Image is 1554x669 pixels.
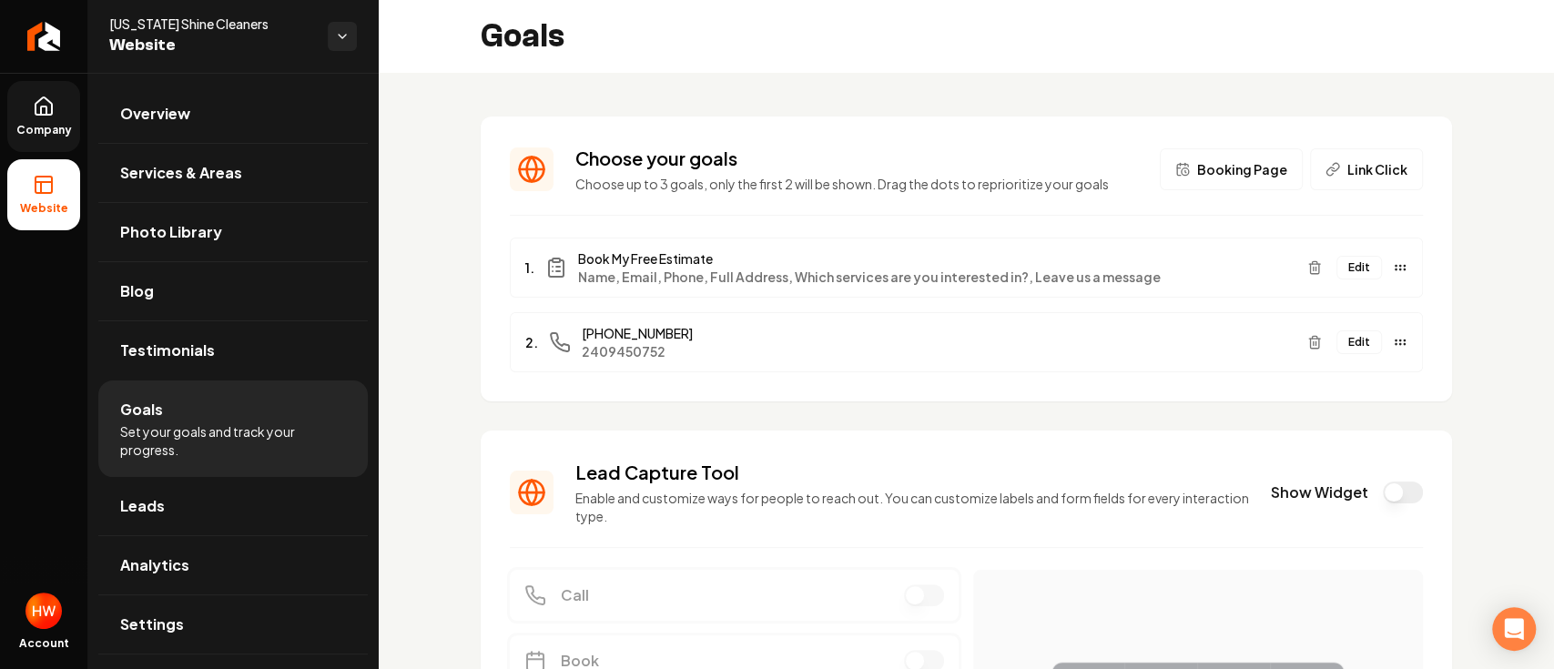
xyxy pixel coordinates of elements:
[1336,330,1382,354] button: Edit
[525,258,534,277] span: 1.
[9,123,79,137] span: Company
[510,238,1423,298] li: 1.Book My Free EstimateName, Email, Phone, Full Address, Which services are you interested in?, L...
[7,81,80,152] a: Company
[120,422,346,459] span: Set your goals and track your progress.
[582,342,1293,360] span: 2409450752
[109,15,313,33] span: [US_STATE] Shine Cleaners
[120,162,242,184] span: Services & Areas
[19,636,69,651] span: Account
[25,593,62,629] img: HSA Websites
[120,613,184,635] span: Settings
[1197,160,1287,178] span: Booking Page
[1160,148,1303,190] button: Booking Page
[98,203,368,261] a: Photo Library
[578,268,1293,286] span: Name, Email, Phone, Full Address, Which services are you interested in?, Leave us a message
[1492,607,1536,651] div: Open Intercom Messenger
[525,333,538,351] span: 2.
[27,22,61,51] img: Rebolt Logo
[481,18,564,55] h2: Goals
[120,554,189,576] span: Analytics
[120,399,163,421] span: Goals
[510,312,1423,372] li: 2.[PHONE_NUMBER]2409450752Edit
[575,489,1249,525] p: Enable and customize ways for people to reach out. You can customize labels and form fields for e...
[120,280,154,302] span: Blog
[120,495,165,517] span: Leads
[578,249,1293,268] span: Book My Free Estimate
[13,201,76,216] span: Website
[120,221,222,243] span: Photo Library
[1310,148,1423,190] button: Link Click
[582,324,1293,342] span: [PHONE_NUMBER]
[98,477,368,535] a: Leads
[98,262,368,320] a: Blog
[120,340,215,361] span: Testimonials
[25,593,62,629] button: Open user button
[109,33,313,58] span: Website
[98,85,368,143] a: Overview
[575,460,1249,485] h3: Lead Capture Tool
[1336,256,1382,279] button: Edit
[1347,160,1407,178] span: Link Click
[98,321,368,380] a: Testimonials
[98,536,368,594] a: Analytics
[575,146,1138,171] h3: Choose your goals
[98,595,368,654] a: Settings
[575,175,1138,193] p: Choose up to 3 goals, only the first 2 will be shown. Drag the dots to reprioritize your goals
[1271,482,1368,502] label: Show Widget
[98,144,368,202] a: Services & Areas
[120,103,190,125] span: Overview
